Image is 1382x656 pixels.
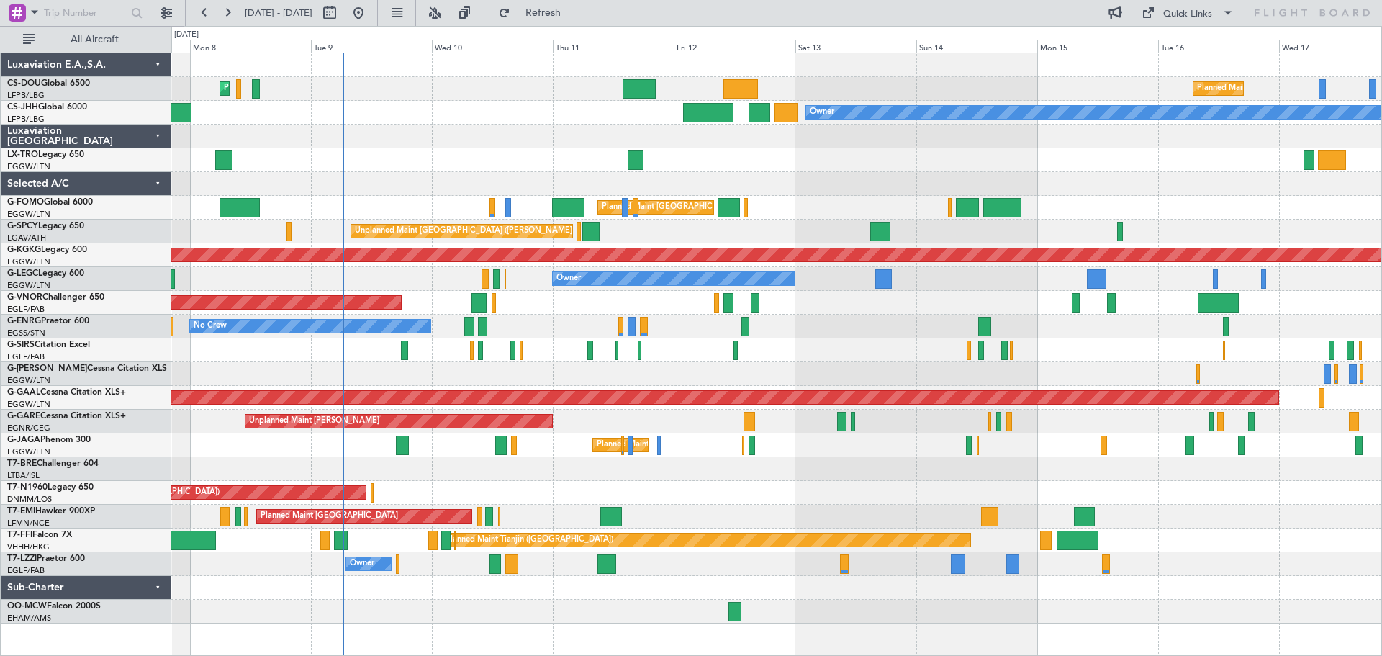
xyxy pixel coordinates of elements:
[7,341,90,349] a: G-SIRSCitation Excel
[7,483,48,492] span: T7-N1960
[7,280,50,291] a: EGGW/LTN
[7,470,40,481] a: LTBA/ISL
[7,399,50,410] a: EGGW/LTN
[355,220,588,242] div: Unplanned Maint [GEOGRAPHIC_DATA] ([PERSON_NAME] Intl)
[7,341,35,349] span: G-SIRS
[7,446,50,457] a: EGGW/LTN
[7,554,85,563] a: T7-LZZIPraetor 600
[7,269,84,278] a: G-LEGCLegacy 600
[492,1,578,24] button: Refresh
[7,293,104,302] a: G-VNORChallenger 650
[249,410,379,432] div: Unplanned Maint [PERSON_NAME]
[446,529,613,551] div: Planned Maint Tianjin ([GEOGRAPHIC_DATA])
[7,317,41,325] span: G-ENRG
[245,6,312,19] span: [DATE] - [DATE]
[513,8,574,18] span: Refresh
[7,209,50,220] a: EGGW/LTN
[1037,40,1158,53] div: Mon 15
[7,103,38,112] span: CS-JHH
[16,28,156,51] button: All Aircraft
[7,304,45,315] a: EGLF/FAB
[7,150,38,159] span: LX-TRO
[7,150,84,159] a: LX-TROLegacy 650
[7,388,126,397] a: G-GAALCessna Citation XLS+
[7,388,40,397] span: G-GAAL
[7,494,52,505] a: DNMM/LOS
[7,507,95,516] a: T7-EMIHawker 900XP
[1134,1,1241,24] button: Quick Links
[7,423,50,433] a: EGNR/CEG
[7,246,87,254] a: G-KGKGLegacy 600
[7,613,51,624] a: EHAM/AMS
[7,364,87,373] span: G-[PERSON_NAME]
[1163,7,1212,22] div: Quick Links
[7,198,93,207] a: G-FOMOGlobal 6000
[553,40,674,53] div: Thu 11
[7,459,99,468] a: T7-BREChallenger 604
[432,40,553,53] div: Wed 10
[7,412,126,421] a: G-GARECessna Citation XLS+
[795,40,916,53] div: Sat 13
[7,103,87,112] a: CS-JHHGlobal 6000
[7,246,41,254] span: G-KGKG
[916,40,1037,53] div: Sun 14
[37,35,152,45] span: All Aircraft
[7,328,45,338] a: EGSS/STN
[602,197,828,218] div: Planned Maint [GEOGRAPHIC_DATA] ([GEOGRAPHIC_DATA])
[7,161,50,172] a: EGGW/LTN
[44,2,127,24] input: Trip Number
[7,531,72,539] a: T7-FFIFalcon 7X
[311,40,432,53] div: Tue 9
[7,542,50,552] a: VHHH/HKG
[7,507,35,516] span: T7-EMI
[190,40,311,53] div: Mon 8
[7,222,38,230] span: G-SPCY
[7,351,45,362] a: EGLF/FAB
[7,436,40,444] span: G-JAGA
[7,233,46,243] a: LGAV/ATH
[7,554,37,563] span: T7-LZZI
[350,553,374,575] div: Owner
[7,459,37,468] span: T7-BRE
[7,79,41,88] span: CS-DOU
[7,412,40,421] span: G-GARE
[7,222,84,230] a: G-SPCYLegacy 650
[194,315,227,337] div: No Crew
[7,565,45,576] a: EGLF/FAB
[7,436,91,444] a: G-JAGAPhenom 300
[674,40,795,53] div: Fri 12
[556,268,581,289] div: Owner
[1158,40,1279,53] div: Tue 16
[7,483,94,492] a: T7-N1960Legacy 650
[7,518,50,529] a: LFMN/NCE
[7,364,167,373] a: G-[PERSON_NAME]Cessna Citation XLS
[261,506,398,527] div: Planned Maint [GEOGRAPHIC_DATA]
[7,375,50,386] a: EGGW/LTN
[7,256,50,267] a: EGGW/LTN
[7,90,45,101] a: LFPB/LBG
[7,602,47,611] span: OO-MCW
[7,198,44,207] span: G-FOMO
[7,317,89,325] a: G-ENRGPraetor 600
[7,114,45,125] a: LFPB/LBG
[224,78,451,99] div: Planned Maint [GEOGRAPHIC_DATA] ([GEOGRAPHIC_DATA])
[597,434,823,456] div: Planned Maint [GEOGRAPHIC_DATA] ([GEOGRAPHIC_DATA])
[7,602,101,611] a: OO-MCWFalcon 2000S
[7,269,38,278] span: G-LEGC
[810,102,834,123] div: Owner
[7,79,90,88] a: CS-DOUGlobal 6500
[7,531,32,539] span: T7-FFI
[174,29,199,41] div: [DATE]
[7,293,42,302] span: G-VNOR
